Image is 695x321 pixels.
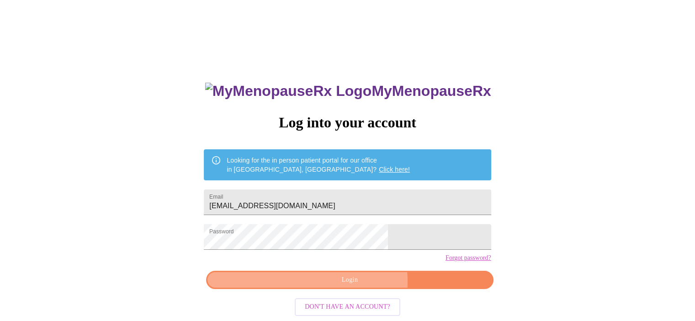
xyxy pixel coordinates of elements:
span: Don't have an account? [305,301,390,313]
h3: Log into your account [204,114,491,131]
a: Don't have an account? [292,302,403,310]
a: Forgot password? [446,254,491,262]
img: MyMenopauseRx Logo [205,83,371,100]
button: Login [206,271,493,289]
div: Looking for the in person patient portal for our office in [GEOGRAPHIC_DATA], [GEOGRAPHIC_DATA]? [227,152,410,178]
button: Don't have an account? [295,298,400,316]
h3: MyMenopauseRx [205,83,491,100]
a: Click here! [379,166,410,173]
span: Login [217,274,483,286]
